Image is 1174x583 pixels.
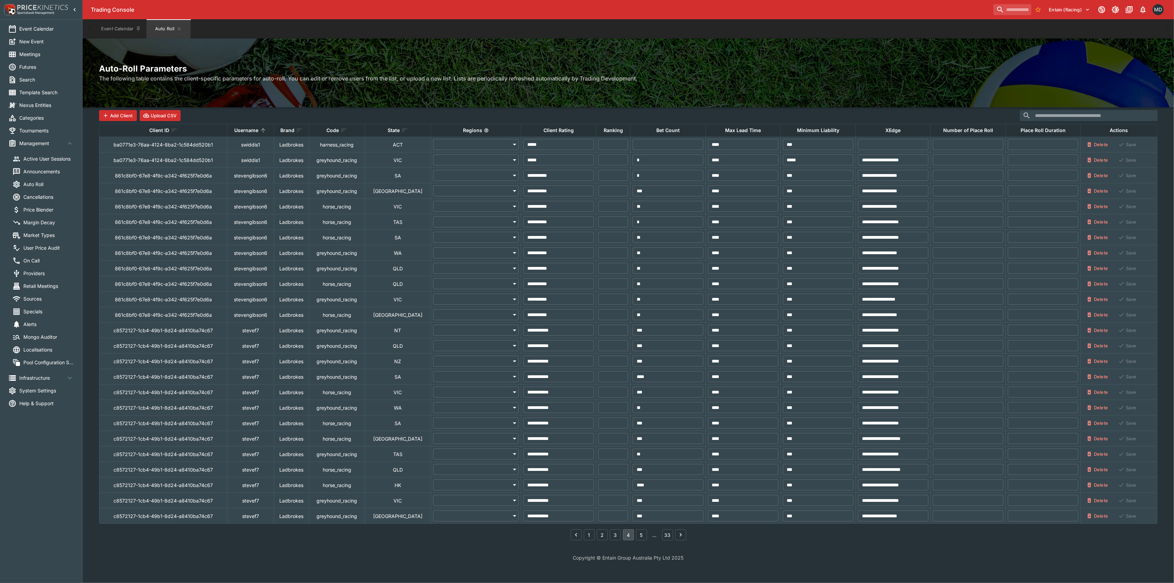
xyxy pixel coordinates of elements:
[19,89,74,96] span: Template Search
[855,124,930,137] th: XEdge
[99,74,1157,83] h6: The following table contains the client-specific parameters for auto-roll. You can edit or remove...
[631,124,706,137] th: Bet Count
[2,3,16,17] img: PriceKinetics Logo
[309,385,365,400] td: horse_racing
[99,261,227,276] td: 861c8bf0-67e8-4f9c-a342-4f625f7e0d6a
[23,295,74,302] span: Sources
[1083,402,1112,413] button: Delete
[365,230,431,245] td: SA
[99,385,227,400] td: c8572127-1cb4-49b1-8d24-a8410ba74c67
[1083,433,1112,444] button: Delete
[610,529,621,540] button: Go to page 3
[99,168,227,183] td: 861c8bf0-67e8-4f9c-a342-4f625f7e0d6a
[140,110,181,121] button: Upload CSV
[227,168,274,183] td: stevengibson6
[274,400,309,415] td: Ladbrokes
[99,245,227,261] td: 861c8bf0-67e8-4f9c-a342-4f625f7e0d6a
[484,128,489,133] svg: Regions which the autoroll setting will apply to. More than one can be selected to apply to multi...
[584,529,595,540] button: Go to page 1
[597,529,608,540] button: Go to page 2
[19,25,74,32] span: Event Calendar
[309,338,365,354] td: greyhound_racing
[623,529,634,540] button: page 4
[227,354,274,369] td: stevef7
[99,354,227,369] td: c8572127-1cb4-49b1-8d24-a8410ba74c67
[23,193,74,201] span: Cancellations
[1083,371,1112,382] button: Delete
[99,63,1157,74] h2: Auto-Roll Parameters
[227,338,274,354] td: stevef7
[463,126,483,134] p: Regions
[649,531,660,539] div: …
[365,292,431,307] td: VIC
[309,493,365,508] td: greyhound_racing
[99,508,227,524] td: c8572127-1cb4-49b1-8d24-a8410ba74c67
[23,346,74,353] span: Localisations
[1083,356,1112,367] button: Delete
[1083,325,1112,336] button: Delete
[99,462,227,477] td: c8572127-1cb4-49b1-8d24-a8410ba74c67
[365,199,431,214] td: VIC
[19,38,74,45] span: New Event
[1045,4,1094,15] button: Select Tenant
[274,415,309,431] td: Ladbrokes
[147,19,191,39] button: Auto Roll
[23,333,74,341] span: Mongo Auditor
[1083,418,1112,429] button: Delete
[274,477,309,493] td: Ladbrokes
[365,183,431,199] td: [GEOGRAPHIC_DATA]
[274,354,309,369] td: Ladbrokes
[365,152,431,168] td: VIC
[365,354,431,369] td: NZ
[365,307,431,323] td: [GEOGRAPHIC_DATA]
[309,261,365,276] td: greyhound_racing
[19,114,74,121] span: Categories
[365,369,431,385] td: SA
[274,323,309,338] td: Ladbrokes
[227,261,274,276] td: stevengibson6
[1083,479,1112,490] button: Delete
[99,369,227,385] td: c8572127-1cb4-49b1-8d24-a8410ba74c67
[1083,340,1112,351] button: Delete
[365,462,431,477] td: QLD
[99,338,227,354] td: c8572127-1cb4-49b1-8d24-a8410ba74c67
[274,137,309,152] td: Ladbrokes
[780,124,855,137] th: Minimum Liability
[309,400,365,415] td: greyhound_racing
[365,137,431,152] td: ACT
[99,214,227,230] td: 861c8bf0-67e8-4f9c-a342-4f625f7e0d6a
[227,446,274,462] td: stevef7
[19,101,74,109] span: Nexus Entities
[227,400,274,415] td: stevef7
[227,462,274,477] td: stevef7
[309,446,365,462] td: greyhound_racing
[309,323,365,338] td: greyhound_racing
[23,308,74,315] span: Specials
[309,508,365,524] td: greyhound_racing
[274,508,309,524] td: Ladbrokes
[23,231,74,239] span: Market Types
[274,152,309,168] td: Ladbrokes
[99,110,137,121] button: Add Client
[309,415,365,431] td: horse_racing
[1153,4,1164,15] div: Matthew Duncan
[227,493,274,508] td: stevef7
[99,152,227,168] td: ba0771e3-76aa-4124-8ba2-1c584dd520b1
[365,338,431,354] td: QLD
[1081,124,1157,137] th: Actions
[227,307,274,323] td: stevengibson6
[365,168,431,183] td: SA
[365,385,431,400] td: VIC
[365,415,431,431] td: SA
[1006,124,1081,137] th: Place Roll Duration
[23,321,74,328] span: Alerts
[280,126,294,134] p: Brand
[570,529,687,540] nav: pagination navigation
[23,168,74,175] span: Announcements
[662,529,673,540] button: Go to page 33
[19,140,66,147] span: Management
[99,400,227,415] td: c8572127-1cb4-49b1-8d24-a8410ba74c67
[227,477,274,493] td: stevef7
[309,137,365,152] td: harness_racing
[274,230,309,245] td: Ladbrokes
